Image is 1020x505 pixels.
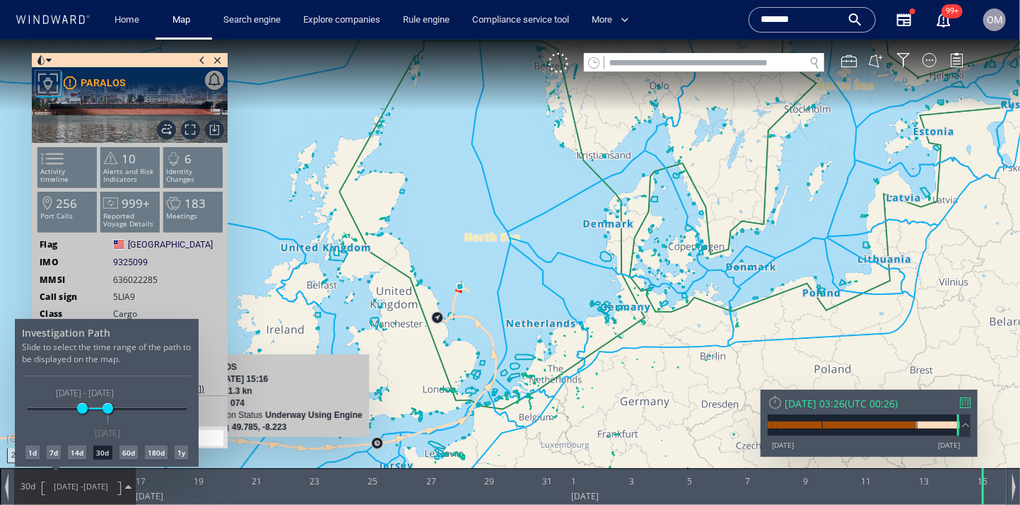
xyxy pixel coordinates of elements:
a: Home [110,8,146,33]
div: 30d [93,406,112,420]
a: 99+ [932,8,955,31]
div: 180d [145,406,168,420]
button: 99+ [935,11,952,28]
a: Compliance service tool [467,8,575,33]
button: OM [980,6,1009,34]
div: 1d [25,406,40,420]
span: [DATE] - [DATE] [54,347,117,360]
a: Map [167,8,201,33]
div: 60d [119,406,138,420]
div: Notification center [935,11,952,28]
span: OM [987,14,1002,25]
h4: Investigation Path [22,286,192,300]
button: More [586,8,641,33]
button: Home [105,8,150,33]
a: Rule engine [397,8,455,33]
a: Search engine [218,8,286,33]
a: Explore companies [298,8,386,33]
span: More [592,12,629,28]
div: 7d [47,406,61,420]
div: 1y [175,406,188,420]
p: Slide to select the time range of the path to be displayed on the map. [22,301,192,337]
button: Map [161,8,206,33]
iframe: Chat [960,441,1009,494]
span: 99+ [942,4,963,18]
div: 14d [68,406,86,420]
